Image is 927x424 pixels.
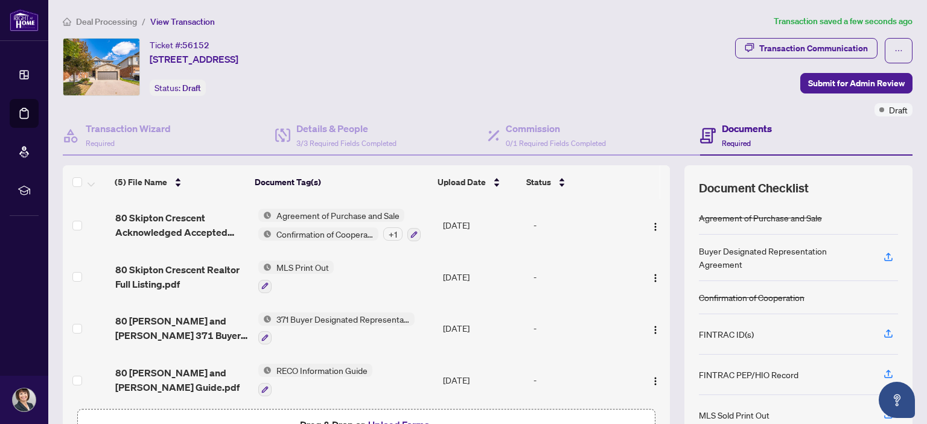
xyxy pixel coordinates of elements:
[142,14,145,28] li: /
[258,312,272,326] img: Status Icon
[150,38,209,52] div: Ticket #:
[76,16,137,27] span: Deal Processing
[272,312,415,326] span: 371 Buyer Designated Representation Agreement - Authority for Purchase or Lease
[646,318,665,338] button: Logo
[699,244,869,271] div: Buyer Designated Representation Agreement
[651,273,660,283] img: Logo
[759,39,868,58] div: Transaction Communication
[889,103,908,116] span: Draft
[646,267,665,286] button: Logo
[258,312,415,345] button: Status Icon371 Buyer Designated Representation Agreement - Authority for Purchase or Lease
[150,80,206,96] div: Status:
[150,16,215,27] span: View Transaction
[296,139,397,148] span: 3/3 Required Fields Completed
[699,291,804,304] div: Confirmation of Cooperation
[115,176,167,189] span: (5) File Name
[272,209,404,222] span: Agreement of Purchase and Sale
[258,209,272,222] img: Status Icon
[774,14,913,28] article: Transaction saved a few seconds ago
[383,227,403,241] div: + 1
[506,121,606,136] h4: Commission
[808,74,905,93] span: Submit for Admin Review
[651,222,660,232] img: Logo
[258,227,272,241] img: Status Icon
[110,165,250,199] th: (5) File Name
[258,364,372,396] button: Status IconRECO Information Guide
[86,139,115,148] span: Required
[534,321,634,335] div: -
[10,9,39,31] img: logo
[258,209,421,241] button: Status IconAgreement of Purchase and SaleStatus IconConfirmation of Cooperation+1
[63,17,71,26] span: home
[433,165,521,199] th: Upload Date
[250,165,433,199] th: Document Tag(s)
[438,303,529,355] td: [DATE]
[879,382,915,418] button: Open asap
[115,365,248,394] span: 80 [PERSON_NAME] and [PERSON_NAME] Guide.pdf
[182,83,201,93] span: Draft
[521,165,629,199] th: Status
[699,180,809,197] span: Document Checklist
[722,121,772,136] h4: Documents
[115,314,248,343] span: 80 [PERSON_NAME] and [PERSON_NAME] 371 Buyer DRA.pdf
[182,40,209,51] span: 56152
[699,211,822,224] div: Agreement of Purchase and Sale
[438,354,529,406] td: [DATE]
[800,73,913,93] button: Submit for Admin Review
[699,368,798,381] div: FINTRAC PEP/HIO Record
[272,227,378,241] span: Confirmation of Cooperation
[699,408,769,422] div: MLS Sold Print Out
[258,364,272,377] img: Status Icon
[735,38,878,59] button: Transaction Communication
[272,261,334,274] span: MLS Print Out
[651,325,660,335] img: Logo
[438,251,529,303] td: [DATE]
[526,176,551,189] span: Status
[438,199,529,251] td: [DATE]
[651,376,660,386] img: Logo
[534,270,634,283] div: -
[646,215,665,235] button: Logo
[296,121,397,136] h4: Details & People
[894,46,903,55] span: ellipsis
[699,327,754,341] div: FINTRAC ID(s)
[13,388,36,411] img: Profile Icon
[86,121,171,136] h4: Transaction Wizard
[115,262,248,291] span: 80 Skipton Crescent Realtor Full Listing.pdf
[506,139,606,148] span: 0/1 Required Fields Completed
[646,370,665,390] button: Logo
[150,52,238,66] span: [STREET_ADDRESS]
[115,210,248,239] span: 80 Skipton Crescent Acknowledged Accepted Offer - [PERSON_NAME] [PERSON_NAME].pdf
[438,176,486,189] span: Upload Date
[258,261,334,293] button: Status IconMLS Print Out
[272,364,372,377] span: RECO Information Guide
[258,261,272,274] img: Status Icon
[722,139,751,148] span: Required
[534,218,634,232] div: -
[534,373,634,387] div: -
[63,39,139,95] img: IMG-40773925_1.jpg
